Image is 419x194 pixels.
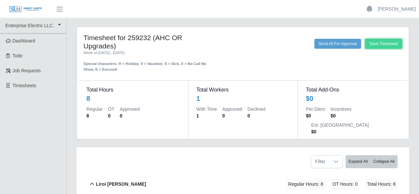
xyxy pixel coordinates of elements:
dt: Est. [GEOGRAPHIC_DATA] [311,122,369,128]
dt: OT [108,106,114,112]
dt: Approved [120,106,139,112]
div: Special characters: H = Holiday, V = Vacation, S = Sick, X = No Call No Show, E = Excused [83,56,210,72]
span: Todo [13,53,23,58]
a: [PERSON_NAME] [378,6,416,13]
div: Week of [DATE] - [DATE] [83,50,210,56]
button: Expand All [345,155,371,168]
dd: 0 [247,112,265,119]
dt: Approved [222,106,242,112]
img: SLM Logo [9,6,42,13]
dt: With Time [196,106,217,112]
dd: $0 [306,112,325,119]
dt: Total Workers [196,86,290,94]
dd: 0 [120,112,139,119]
dt: Regular [86,106,103,112]
div: $0 [306,94,313,103]
button: Send All For Approval [314,39,361,49]
span: Total Hours: 8 [365,179,397,190]
dt: Declined [247,106,265,112]
span: Dashboard [13,38,35,43]
dt: Incentives [331,106,351,112]
dd: 0 [108,112,114,119]
div: 8 [86,94,90,103]
span: Job Requests [13,68,41,73]
button: Save Timesheet [365,39,402,49]
dt: Total Add-Ons [306,86,399,94]
button: Collapse All [370,155,397,168]
span: Filter [311,156,329,168]
dt: Total Hours [86,86,180,94]
div: 1 [196,94,200,103]
dd: $0 [331,112,351,119]
dd: 0 [222,112,242,119]
dd: $0 [311,128,369,135]
h4: Timesheet for 259232 (AHC OR Upgrades) [83,33,210,50]
span: OT Hours: 0 [331,179,360,190]
dt: Per Diem [306,106,325,112]
span: Timesheets [13,83,36,88]
b: Liroi [PERSON_NAME] [96,181,146,188]
dd: 1 [196,112,217,119]
span: Regular Hours: 8 [286,179,325,190]
div: bulk actions [345,155,397,168]
dd: 8 [86,112,103,119]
